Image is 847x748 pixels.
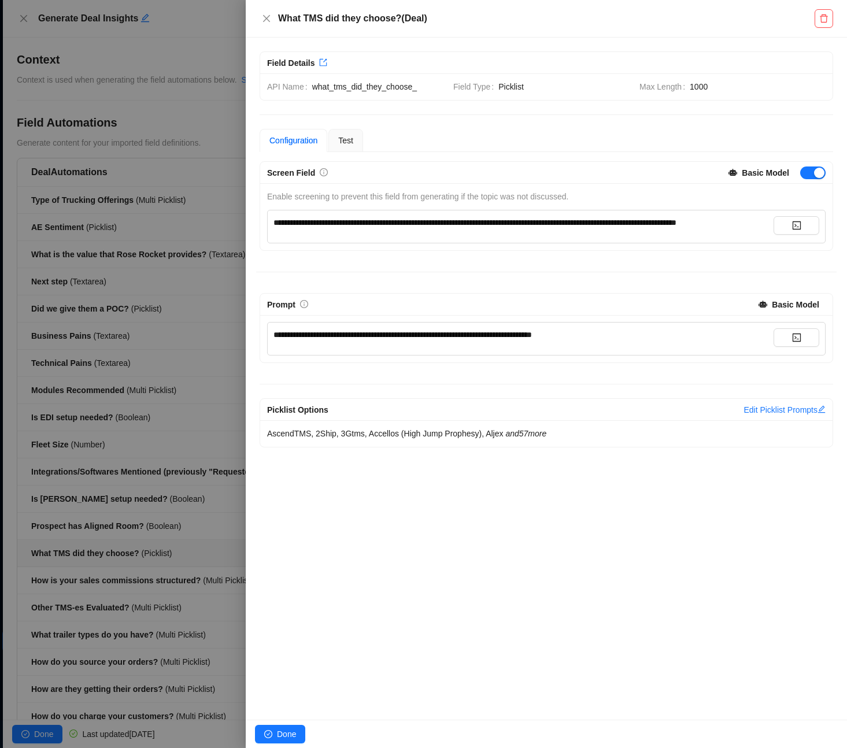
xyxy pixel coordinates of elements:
[82,40,140,49] a: Powered byPylon
[300,300,308,308] span: info-circle
[262,14,271,23] span: close
[264,730,272,738] span: check-circle
[818,405,826,413] span: edit
[267,192,568,201] span: Enable screening to prevent this field from generating if the topic was not discussed.
[690,80,826,93] span: 1000
[267,57,315,69] div: Field Details
[320,168,328,177] a: info-circle
[115,40,140,49] span: Pylon
[453,80,498,93] span: Field Type
[319,58,327,66] span: export
[505,429,546,438] i: and 57 more
[792,221,801,230] span: code
[320,168,328,176] span: info-circle
[267,403,744,416] div: Picklist Options
[819,14,828,23] span: delete
[792,333,801,342] span: code
[312,80,444,93] span: what_tms_did_they_choose_
[744,405,826,414] a: Edit Picklist Prompts
[267,168,315,177] span: Screen Field
[277,728,296,740] span: Done
[772,300,819,309] strong: Basic Model
[269,134,317,147] div: Configuration
[498,80,630,93] span: Picklist
[639,80,690,93] span: Max Length
[260,12,273,25] button: Close
[338,136,353,145] span: Test
[267,300,295,309] span: Prompt
[300,300,308,309] a: info-circle
[267,429,546,438] span: AscendTMS, 2Ship, 3Gtms, Accellos (High Jump Prophesy), Aljex
[278,12,815,25] h5: What TMS did they choose? ( Deal )
[267,80,312,93] span: API Name
[255,725,305,743] button: Done
[742,168,789,177] strong: Basic Model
